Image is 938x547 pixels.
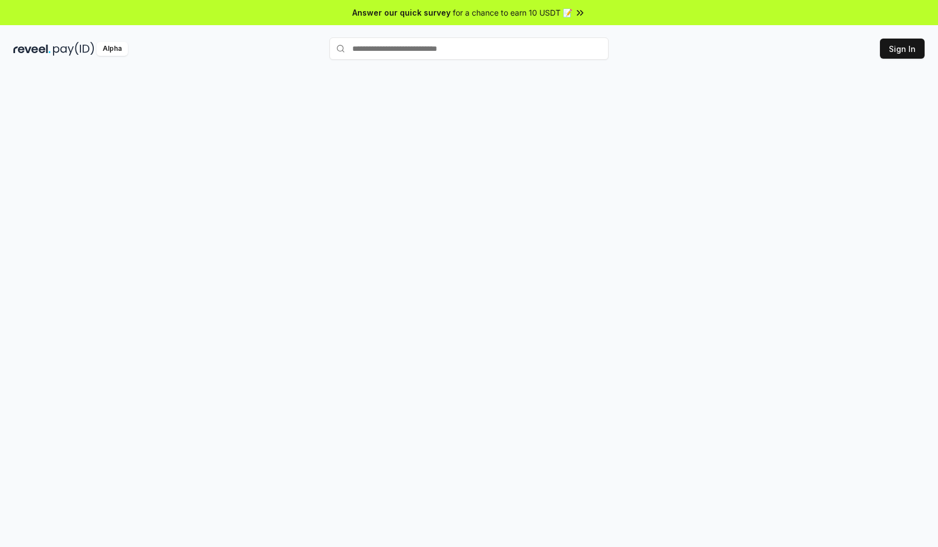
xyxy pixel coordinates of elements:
[97,42,128,56] div: Alpha
[453,7,572,18] span: for a chance to earn 10 USDT 📝
[352,7,451,18] span: Answer our quick survey
[13,42,51,56] img: reveel_dark
[880,39,925,59] button: Sign In
[53,42,94,56] img: pay_id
